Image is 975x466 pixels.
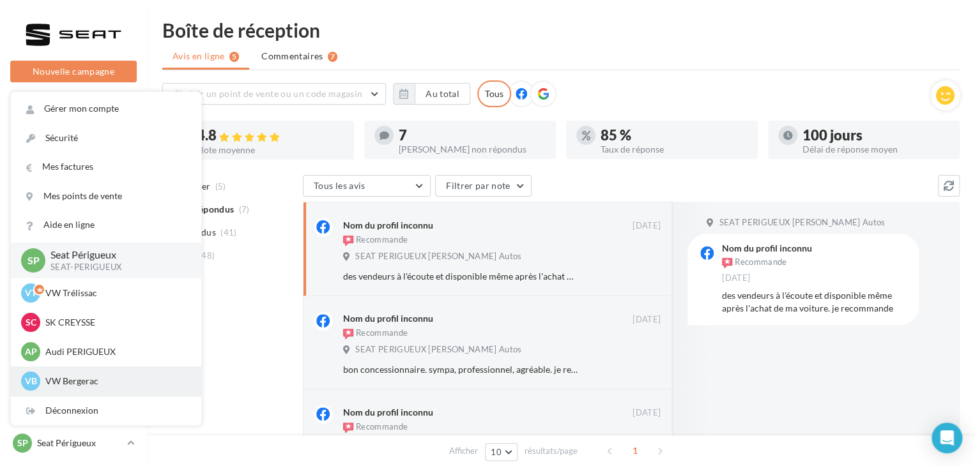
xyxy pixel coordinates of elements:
p: SK CREYSSE [45,316,186,329]
div: Déconnexion [11,396,201,425]
div: Taux de réponse [601,145,748,154]
span: Choisir un point de vente ou un code magasin [173,88,362,99]
div: Nom du profil inconnu [343,312,433,325]
span: Commentaires [261,50,323,63]
span: Campagnes DataOnDemand [32,430,132,458]
a: Visibilité en ligne [8,192,139,219]
span: SEAT PERIGUEUX [PERSON_NAME] Autos [355,344,521,356]
div: Recommande [722,255,787,269]
a: Opérations [8,128,139,154]
div: Tous [477,80,511,107]
span: AP [25,345,37,358]
span: [DATE] [722,273,750,284]
div: 7 [399,128,546,142]
div: Nom du profil inconnu [722,244,812,253]
div: Recommande [343,327,408,340]
div: Recommande [343,421,408,434]
a: PLV et print personnalisable [8,382,139,420]
span: [DATE] [633,314,661,326]
p: Seat Périgueux [37,437,122,449]
a: Contacts [8,287,139,314]
span: (5) [215,181,226,192]
a: Boîte de réception12 [8,159,139,186]
div: des vendeurs à l'écoute et disponible même après l'achat de ma voiture. je recommande [722,289,909,315]
div: bon concessionnaire. sympa, professionnel, agréable. je recommande [343,363,578,376]
div: 4.8 [197,128,344,143]
div: Note moyenne [197,146,344,154]
div: des vendeurs à l'écoute et disponible même après l'achat de ma voiture. je recommande [343,270,578,283]
a: SMS unitaire [8,224,139,251]
span: VB [25,375,37,387]
div: 85 % [601,128,748,142]
img: recommended.png [343,236,353,246]
span: [DATE] [633,220,661,232]
div: Open Intercom Messenger [932,423,962,453]
span: SEAT PERIGUEUX [PERSON_NAME] Autos [355,251,521,262]
p: VW Trélissac [45,287,186,299]
a: SP Seat Périgueux [10,431,137,455]
span: résultats/page [525,445,578,457]
span: Afficher [449,445,478,457]
div: Délai de réponse moyen [802,145,949,154]
span: (41) [220,227,236,237]
a: Sécurité [11,124,201,153]
button: Au total [393,83,470,105]
span: 10 [491,447,502,457]
span: [DATE] [633,407,661,419]
div: Nom du profil inconnu [343,406,433,419]
span: SP [17,437,28,449]
p: Audi PERIGUEUX [45,345,186,358]
a: Calendrier [8,350,139,377]
span: SP [27,253,40,267]
div: Nom du profil inconnu [343,219,433,232]
span: VT [25,287,36,299]
button: Choisir un point de vente ou un code magasin [162,83,386,105]
p: VW Bergerac [45,375,186,387]
div: 7 [328,52,337,62]
span: (48) [199,250,215,260]
a: Médiathèque [8,319,139,346]
span: SC [26,316,36,329]
button: Notifications 3 [8,96,134,123]
div: Recommande [343,234,408,247]
button: Nouvelle campagne [10,61,137,82]
div: Boîte de réception [162,20,960,40]
div: 100 jours [802,128,949,142]
button: Au total [415,83,470,105]
span: Tous les avis [314,180,365,191]
a: Mes points de vente [11,182,201,211]
button: Tous les avis [303,175,431,197]
p: Seat Périgueux [50,248,181,262]
a: Campagnes [8,255,139,282]
img: recommended.png [343,329,353,339]
a: Aide en ligne [11,211,201,239]
p: SEAT-PERIGUEUX [50,262,181,273]
span: SEAT PERIGUEUX [PERSON_NAME] Autos [719,217,885,229]
button: Filtrer par note [435,175,532,197]
a: Gérer mon compte [11,94,201,123]
a: Mes factures [11,153,201,181]
img: recommended.png [722,258,732,268]
div: [PERSON_NAME] non répondus [399,145,546,154]
span: 1 [625,440,645,461]
button: 10 [485,443,518,461]
img: recommended.png [343,423,353,433]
